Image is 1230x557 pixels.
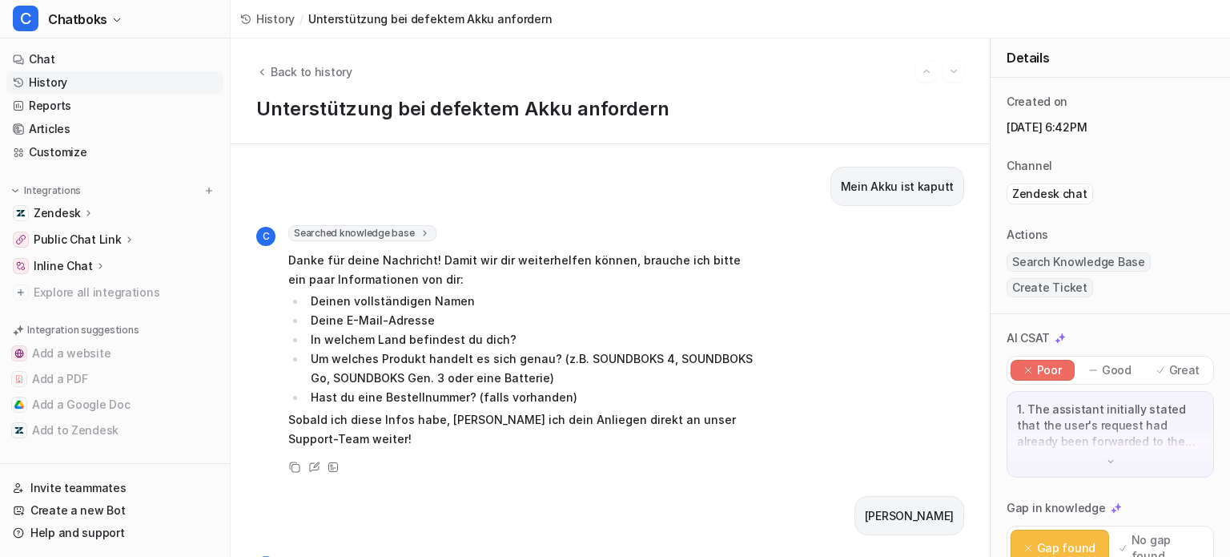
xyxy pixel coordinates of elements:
[943,61,964,82] button: Go to next session
[34,232,122,248] p: Public Chat Link
[24,184,81,197] p: Integrations
[288,410,757,449] p: Sobald ich diese Infos habe, [PERSON_NAME] ich dein Anliegen direkt an unser Support-Team weiter!
[16,235,26,244] img: Public Chat Link
[1007,500,1106,516] p: Gap in knowledge
[1037,540,1095,556] p: Gap found
[6,499,223,522] a: Create a new Bot
[6,418,223,443] button: Add to ZendeskAdd to Zendesk
[1105,456,1116,467] img: down-arrow
[34,280,217,305] span: Explore all integrations
[306,388,757,407] li: Hast du eine Bestellnummer? (falls vorhanden)
[16,208,26,218] img: Zendesk
[288,251,757,289] p: Danke für deine Nachricht! Damit wir dir weiterhelfen können, brauche ich bitte ein paar Informat...
[27,323,139,337] p: Integration suggestions
[256,10,295,27] span: History
[921,64,932,79] img: Previous session
[6,281,223,304] a: Explore all integrations
[1007,252,1151,272] span: Search Knowledge Base
[865,507,954,526] p: [PERSON_NAME]
[10,185,21,196] img: expand menu
[6,141,223,163] a: Customize
[1012,186,1087,202] p: Zendesk chat
[1007,278,1093,297] span: Create Ticket
[1007,94,1067,110] p: Created on
[271,63,352,80] span: Back to history
[306,349,757,388] li: Um welches Produkt handelt es sich genau? (z.B. SOUNDBOKS 4, SOUNDBOKS Go, SOUNDBOKS Gen. 3 oder ...
[6,48,223,71] a: Chat
[6,522,223,544] a: Help and support
[16,261,26,271] img: Inline Chat
[6,366,223,392] button: Add a PDFAdd a PDF
[14,349,24,358] img: Add a website
[14,400,24,410] img: Add a Google Doc
[1017,402,1204,450] p: 1. The assistant initially stated that the user's request had already been forwarded to the suppo...
[1007,330,1050,346] p: AI CSAT
[34,258,93,274] p: Inline Chat
[306,330,757,349] li: In welchem Land befindest du dich?
[203,185,215,196] img: menu_add.svg
[6,477,223,499] a: Invite teammates
[1102,362,1132,378] p: Good
[13,6,38,31] span: C
[6,392,223,418] button: Add a Google DocAdd a Google Doc
[948,64,959,79] img: Next session
[991,38,1230,78] div: Details
[1037,362,1062,378] p: Poor
[6,95,223,117] a: Reports
[6,341,223,366] button: Add a websiteAdd a website
[308,10,553,27] span: Unterstützung bei defektem Akku anfordern
[240,10,295,27] a: History
[916,61,937,82] button: Go to previous session
[1169,362,1200,378] p: Great
[14,374,24,384] img: Add a PDF
[306,292,757,311] li: Deinen vollständigen Namen
[6,118,223,140] a: Articles
[256,98,964,121] h1: Unterstützung bei defektem Akku anfordern
[34,205,81,221] p: Zendesk
[6,71,223,94] a: History
[6,183,86,199] button: Integrations
[299,10,303,27] span: /
[13,285,29,301] img: explore all integrations
[288,225,436,241] span: Searched knowledge base
[1007,158,1052,174] p: Channel
[1007,119,1214,135] p: [DATE] 6:42PM
[306,311,757,330] li: Deine E-Mail-Adresse
[48,8,107,30] span: Chatboks
[841,177,954,196] p: Mein Akku ist kaputt
[256,63,352,80] button: Back to history
[1007,227,1048,243] p: Actions
[14,426,24,435] img: Add to Zendesk
[256,227,275,246] span: C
